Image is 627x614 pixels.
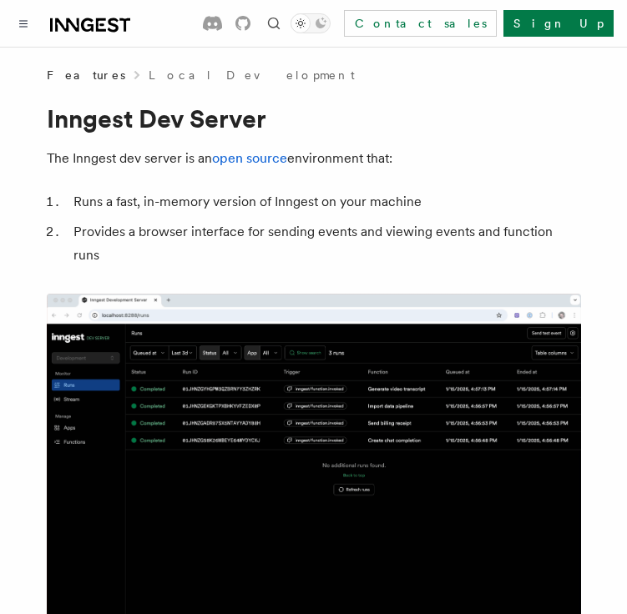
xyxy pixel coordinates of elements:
button: Toggle dark mode [291,13,331,33]
button: Find something... [264,13,284,33]
a: Sign Up [503,10,614,37]
p: The Inngest dev server is an environment that: [47,147,581,170]
h1: Inngest Dev Server [47,103,581,133]
li: Runs a fast, in-memory version of Inngest on your machine [68,190,581,214]
li: Provides a browser interface for sending events and viewing events and function runs [68,220,581,267]
a: Contact sales [344,10,497,37]
a: open source [212,150,287,166]
span: Features [47,67,125,83]
a: Local Development [149,67,355,83]
button: Toggle navigation [13,13,33,33]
